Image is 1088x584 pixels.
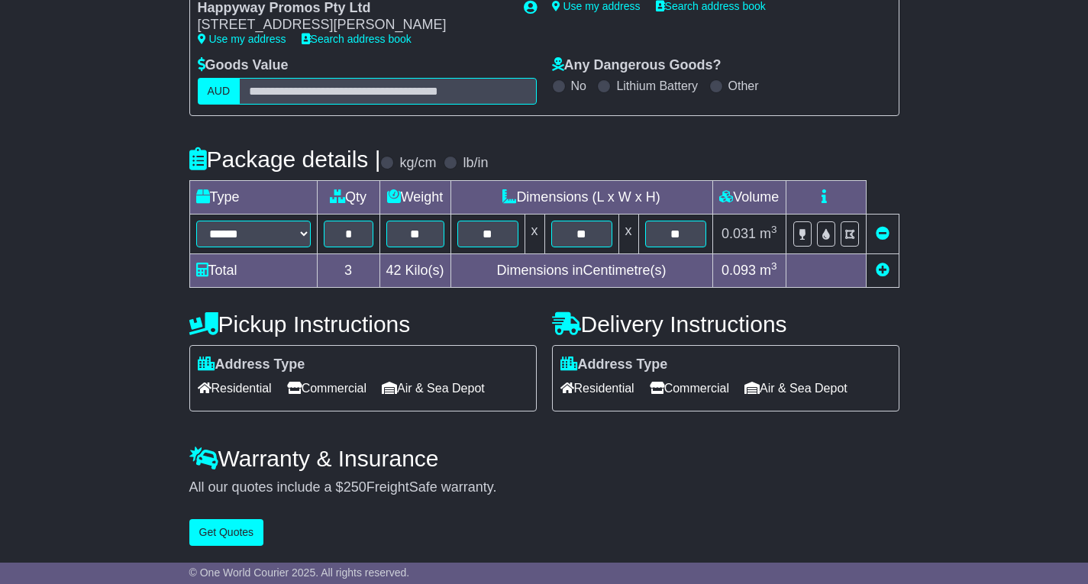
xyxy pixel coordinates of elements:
td: Qty [317,180,379,214]
label: Address Type [560,357,668,373]
label: Other [728,79,759,93]
a: Remove this item [876,226,889,241]
h4: Package details | [189,147,381,172]
span: 250 [344,479,366,495]
span: Air & Sea Depot [382,376,485,400]
label: Any Dangerous Goods? [552,57,722,74]
td: Kilo(s) [379,253,450,287]
a: Add new item [876,263,889,278]
span: Commercial [287,376,366,400]
label: No [571,79,586,93]
span: © One World Courier 2025. All rights reserved. [189,566,410,579]
td: x [618,214,638,253]
span: 0.031 [722,226,756,241]
label: Lithium Battery [616,79,698,93]
td: Dimensions (L x W x H) [450,180,712,214]
a: Search address book [302,33,412,45]
div: [STREET_ADDRESS][PERSON_NAME] [198,17,508,34]
span: 42 [386,263,402,278]
td: Weight [379,180,450,214]
button: Get Quotes [189,519,264,546]
h4: Delivery Instructions [552,311,899,337]
label: Goods Value [198,57,289,74]
span: Residential [198,376,272,400]
sup: 3 [771,224,777,235]
span: Commercial [650,376,729,400]
h4: Pickup Instructions [189,311,537,337]
td: x [525,214,544,253]
span: m [760,226,777,241]
td: Dimensions in Centimetre(s) [450,253,712,287]
label: Address Type [198,357,305,373]
div: All our quotes include a $ FreightSafe warranty. [189,479,899,496]
label: lb/in [463,155,488,172]
td: Total [189,253,317,287]
label: AUD [198,78,241,105]
label: kg/cm [399,155,436,172]
td: Type [189,180,317,214]
span: Air & Sea Depot [744,376,847,400]
h4: Warranty & Insurance [189,446,899,471]
td: 3 [317,253,379,287]
span: Residential [560,376,634,400]
sup: 3 [771,260,777,272]
span: 0.093 [722,263,756,278]
a: Use my address [198,33,286,45]
span: m [760,263,777,278]
td: Volume [712,180,786,214]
